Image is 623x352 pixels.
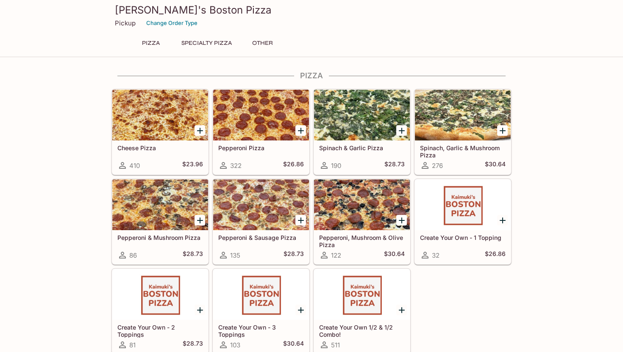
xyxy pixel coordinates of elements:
button: Change Order Type [142,16,201,30]
div: Create Your Own - 3 Toppings [213,269,309,320]
button: Add Spinach & Garlic Pizza [396,125,407,136]
h5: Pepperoni & Sausage Pizza [218,234,304,241]
span: 32 [432,251,439,259]
div: Pepperoni & Sausage Pizza [213,179,309,230]
h5: $28.73 [284,250,304,260]
h5: Create Your Own - 2 Toppings [117,324,203,338]
h5: $26.86 [485,250,506,260]
button: Add Pepperoni & Mushroom Pizza [195,215,205,225]
h5: Spinach, Garlic & Mushroom Pizza [420,144,506,158]
a: Spinach & Garlic Pizza190$28.73 [314,89,410,175]
h5: Pepperoni, Mushroom & Olive Pizza [319,234,405,248]
a: Pepperoni Pizza322$26.86 [213,89,309,175]
a: Pepperoni & Mushroom Pizza86$28.73 [112,179,209,264]
h5: $30.64 [384,250,405,260]
span: 190 [331,162,341,170]
span: 410 [129,162,140,170]
h4: Pizza [111,71,512,80]
button: Add Pepperoni & Sausage Pizza [295,215,306,225]
h5: Pepperoni Pizza [218,144,304,151]
div: Spinach, Garlic & Mushroom Pizza [415,90,511,140]
span: 86 [129,251,137,259]
div: Pepperoni & Mushroom Pizza [112,179,208,230]
button: Pizza [132,37,170,49]
h5: Cheese Pizza [117,144,203,151]
a: Spinach, Garlic & Mushroom Pizza276$30.64 [414,89,511,175]
button: Add Create Your Own - 2 Toppings [195,305,205,315]
span: 135 [230,251,240,259]
span: 276 [432,162,443,170]
div: Create Your Own - 1 Topping [415,179,511,230]
h3: [PERSON_NAME]'s Boston Pizza [115,3,508,16]
div: Create Your Own 1/2 & 1/2 Combo! [314,269,410,320]
div: Pepperoni, Mushroom & Olive Pizza [314,179,410,230]
h5: Create Your Own - 3 Toppings [218,324,304,338]
h5: Create Your Own - 1 Topping [420,234,506,241]
button: Add Pepperoni Pizza [295,125,306,136]
h5: $30.64 [485,160,506,170]
button: Add Create Your Own - 1 Topping [497,215,508,225]
button: Add Create Your Own 1/2 & 1/2 Combo! [396,305,407,315]
h5: $28.73 [384,160,405,170]
span: 81 [129,341,136,349]
h5: Spinach & Garlic Pizza [319,144,405,151]
button: Add Pepperoni, Mushroom & Olive Pizza [396,215,407,225]
button: Add Create Your Own - 3 Toppings [295,305,306,315]
button: Other [243,37,281,49]
h5: $28.73 [183,340,203,350]
h5: $30.64 [283,340,304,350]
span: 103 [230,341,240,349]
div: Create Your Own - 2 Toppings [112,269,208,320]
button: Specialty Pizza [177,37,236,49]
span: 322 [230,162,242,170]
div: Cheese Pizza [112,90,208,140]
a: Pepperoni & Sausage Pizza135$28.73 [213,179,309,264]
button: Add Spinach, Garlic & Mushroom Pizza [497,125,508,136]
h5: Pepperoni & Mushroom Pizza [117,234,203,241]
h5: $28.73 [183,250,203,260]
span: 511 [331,341,340,349]
a: Pepperoni, Mushroom & Olive Pizza122$30.64 [314,179,410,264]
a: Cheese Pizza410$23.96 [112,89,209,175]
button: Add Cheese Pizza [195,125,205,136]
span: 122 [331,251,341,259]
h5: $26.86 [283,160,304,170]
p: Pickup [115,19,136,27]
div: Pepperoni Pizza [213,90,309,140]
h5: Create Your Own 1/2 & 1/2 Combo! [319,324,405,338]
a: Create Your Own - 1 Topping32$26.86 [414,179,511,264]
h5: $23.96 [182,160,203,170]
div: Spinach & Garlic Pizza [314,90,410,140]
